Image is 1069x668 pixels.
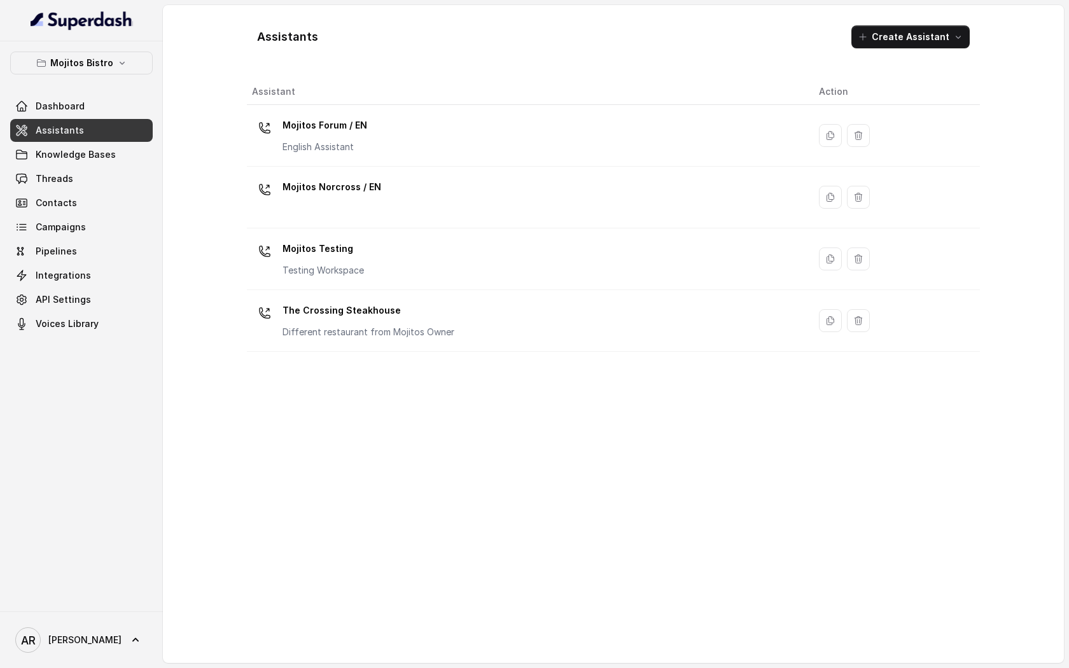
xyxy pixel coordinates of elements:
[10,52,153,74] button: Mojitos Bistro
[10,240,153,263] a: Pipelines
[851,25,970,48] button: Create Assistant
[283,141,367,153] p: English Assistant
[36,269,91,282] span: Integrations
[10,167,153,190] a: Threads
[247,79,809,105] th: Assistant
[10,264,153,287] a: Integrations
[10,312,153,335] a: Voices Library
[10,119,153,142] a: Assistants
[36,293,91,306] span: API Settings
[48,634,122,646] span: [PERSON_NAME]
[36,148,116,161] span: Knowledge Bases
[36,124,84,137] span: Assistants
[36,197,77,209] span: Contacts
[283,177,381,197] p: Mojitos Norcross / EN
[283,326,454,338] p: Different restaurant from Mojitos Owner
[36,245,77,258] span: Pipelines
[10,191,153,214] a: Contacts
[283,239,364,259] p: Mojitos Testing
[10,288,153,311] a: API Settings
[36,100,85,113] span: Dashboard
[10,216,153,239] a: Campaigns
[283,115,367,136] p: Mojitos Forum / EN
[36,317,99,330] span: Voices Library
[257,27,318,47] h1: Assistants
[31,10,133,31] img: light.svg
[50,55,113,71] p: Mojitos Bistro
[809,79,980,105] th: Action
[283,264,364,277] p: Testing Workspace
[10,622,153,658] a: [PERSON_NAME]
[36,172,73,185] span: Threads
[283,300,454,321] p: The Crossing Steakhouse
[21,634,36,647] text: AR
[10,143,153,166] a: Knowledge Bases
[10,95,153,118] a: Dashboard
[36,221,86,233] span: Campaigns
